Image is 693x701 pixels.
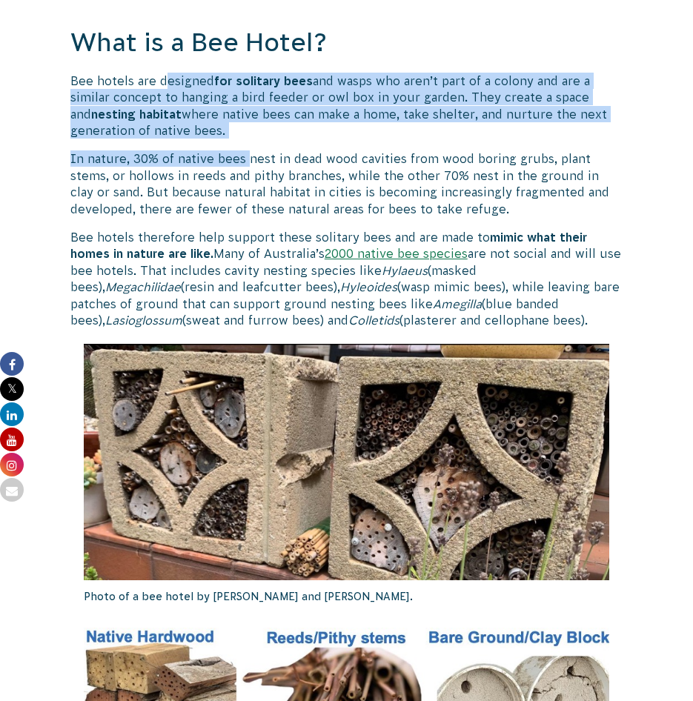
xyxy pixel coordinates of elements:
[70,150,623,217] p: In nature, 30% of native bees nest in dead wood cavities from wood boring grubs, plant stems, or ...
[348,313,399,327] em: Colletids
[91,107,182,121] strong: nesting habitat
[325,247,468,260] a: 2000 native bee species
[382,264,428,277] em: Hylaeus
[105,280,181,293] em: Megachilidae
[214,74,313,87] strong: for solitary bees
[84,580,610,613] p: Photo of a bee hotel by [PERSON_NAME] and [PERSON_NAME].
[70,73,623,139] p: Bee hotels are designed and wasps who aren’t part of a colony and are a similar concept to hangin...
[70,229,623,328] p: Bee hotels therefore help support these solitary bees and are made to Many of Australia’s are not...
[433,297,482,310] em: Amegilla
[340,280,397,293] em: Hyleoides
[105,313,182,327] em: Lasioglossum
[70,25,623,61] h2: What is a Bee Hotel?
